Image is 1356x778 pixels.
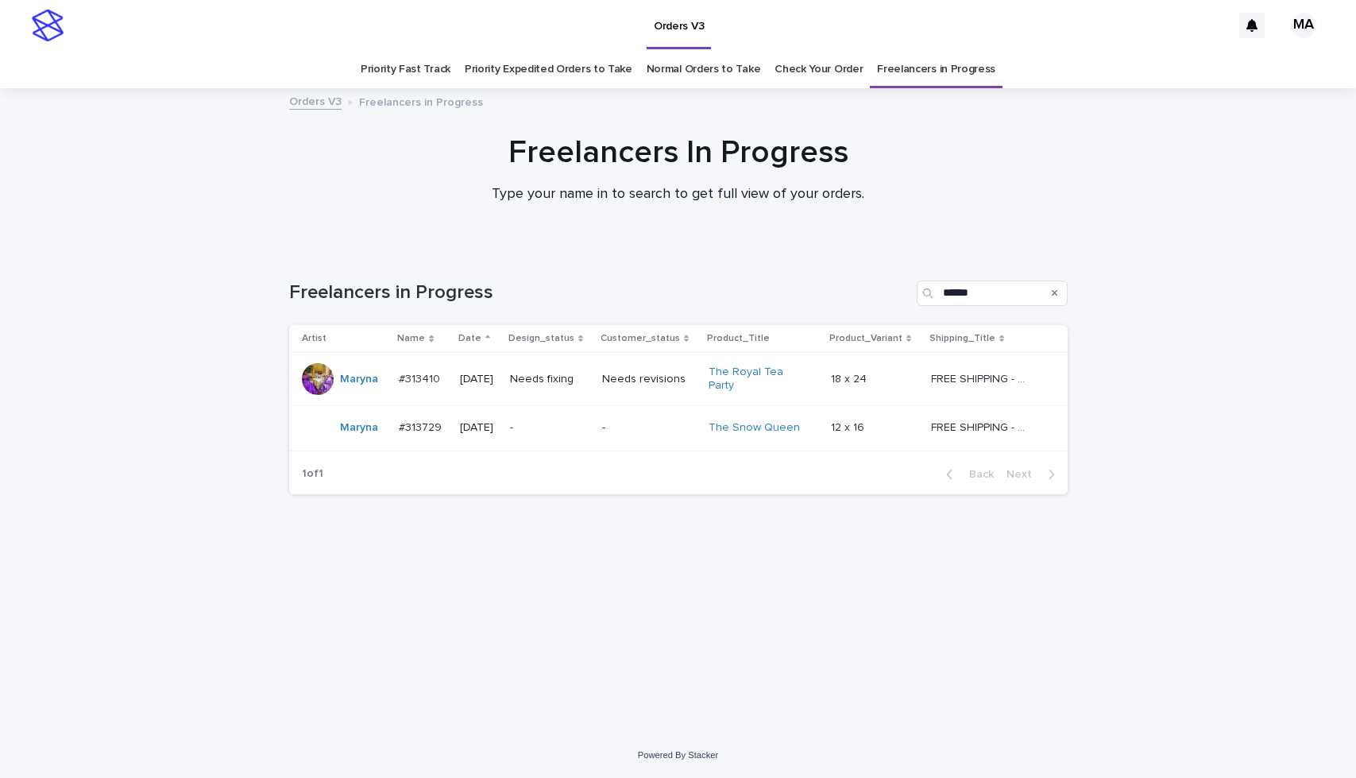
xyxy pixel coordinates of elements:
p: Type your name in to search to get full view of your orders. [361,186,996,203]
a: Priority Fast Track [361,51,450,88]
a: Powered By Stacker [638,750,718,760]
input: Search [917,281,1068,306]
a: The Snow Queen [709,421,800,435]
a: Maryna [340,421,378,435]
img: stacker-logo-s-only.png [32,10,64,41]
p: Customer_status [601,330,680,347]
h1: Freelancers In Progress [289,134,1068,172]
span: Back [960,469,994,480]
button: Next [1000,467,1068,482]
p: - [510,421,589,435]
p: Design_status [508,330,574,347]
p: Needs revisions [602,373,696,386]
a: Check Your Order [775,51,863,88]
p: 18 x 24 [831,370,870,386]
a: Orders V3 [289,91,342,110]
div: MA [1291,13,1316,38]
a: Freelancers in Progress [877,51,995,88]
p: [DATE] [460,421,497,435]
p: Needs fixing [510,373,589,386]
h1: Freelancers in Progress [289,281,910,304]
a: Maryna [340,373,378,386]
p: FREE SHIPPING - preview in 1-2 business days, after your approval delivery will take 5-10 b.d. [931,370,1033,386]
a: The Royal Tea Party [709,366,808,393]
a: Normal Orders to Take [647,51,761,88]
p: #313729 [399,418,445,435]
p: Artist [302,330,326,347]
tr: Maryna #313410#313410 [DATE]Needs fixingNeeds revisionsThe Royal Tea Party 18 x 2418 x 24 FREE SH... [289,353,1068,406]
a: Priority Expedited Orders to Take [465,51,632,88]
tr: Maryna #313729#313729 [DATE]--The Snow Queen 12 x 1612 x 16 FREE SHIPPING - preview in 1-2 busine... [289,405,1068,451]
p: #313410 [399,370,443,386]
p: Date [458,330,481,347]
p: Freelancers in Progress [359,92,483,110]
p: Product_Title [707,330,770,347]
p: FREE SHIPPING - preview in 1-2 business days, after your approval delivery will take 5-10 b.d. [931,418,1033,435]
p: Shipping_Title [929,330,995,347]
button: Back [933,467,1000,482]
p: 12 x 16 [831,418,867,435]
span: Next [1006,469,1041,480]
p: [DATE] [460,373,497,386]
p: - [602,421,696,435]
p: 1 of 1 [289,455,336,494]
p: Name [397,330,425,347]
p: Product_Variant [829,330,902,347]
